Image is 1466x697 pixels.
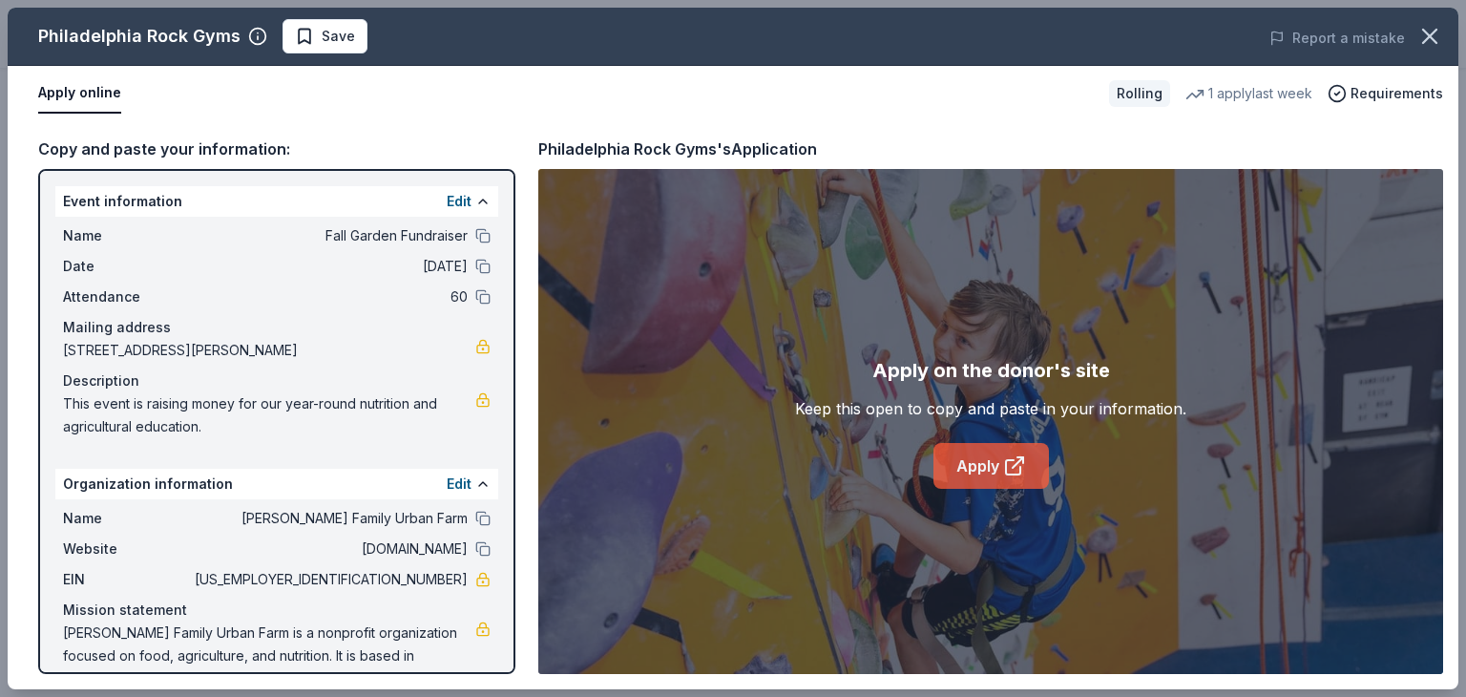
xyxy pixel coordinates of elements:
button: Edit [447,473,471,496]
div: Mission statement [63,599,491,622]
span: 60 [191,285,468,308]
span: Name [63,507,191,530]
div: Philadelphia Rock Gyms [38,21,241,52]
span: EIN [63,568,191,591]
button: Report a mistake [1269,27,1405,50]
div: 1 apply last week [1185,82,1312,105]
button: Apply online [38,74,121,114]
span: [DOMAIN_NAME] [191,538,468,560]
span: Website [63,538,191,560]
span: [US_EMPLOYER_IDENTIFICATION_NUMBER] [191,568,468,591]
span: [DATE] [191,255,468,278]
span: [PERSON_NAME] Family Urban Farm is a nonprofit organization focused on food, agriculture, and nut... [63,622,475,690]
a: Apply [933,443,1049,489]
span: This event is raising money for our year-round nutrition and agricultural education. [63,392,475,438]
button: Save [283,19,367,53]
span: Requirements [1351,82,1443,105]
div: Philadelphia Rock Gyms's Application [538,137,817,161]
div: Keep this open to copy and paste in your information. [795,397,1186,420]
span: [PERSON_NAME] Family Urban Farm [191,507,468,530]
div: Description [63,370,491,392]
span: Name [63,224,191,247]
div: Rolling [1109,80,1170,107]
div: Mailing address [63,316,491,339]
span: Fall Garden Fundraiser [191,224,468,247]
div: Event information [55,186,498,217]
span: Date [63,255,191,278]
div: Copy and paste your information: [38,137,515,161]
span: Attendance [63,285,191,308]
span: Save [322,25,355,48]
div: Organization information [55,469,498,499]
button: Requirements [1328,82,1443,105]
div: Apply on the donor's site [872,355,1110,386]
span: [STREET_ADDRESS][PERSON_NAME] [63,339,475,362]
button: Edit [447,190,471,213]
